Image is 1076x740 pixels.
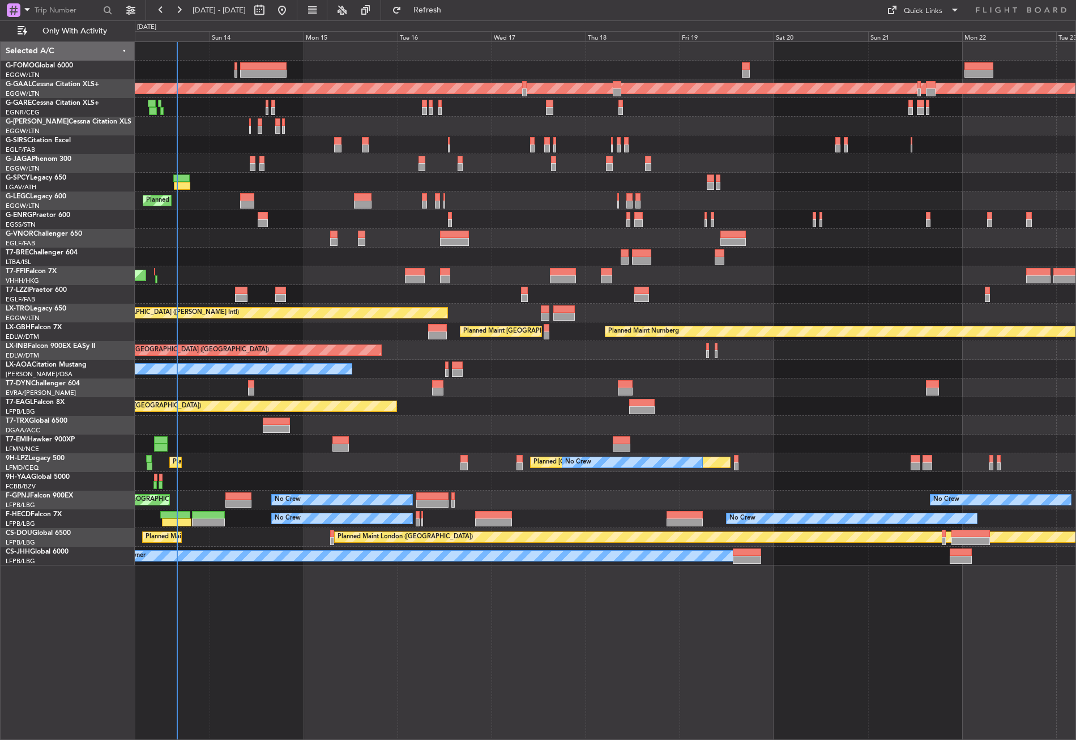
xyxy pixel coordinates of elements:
[304,31,398,41] div: Mon 15
[6,118,131,125] a: G-[PERSON_NAME]Cessna Citation XLS
[6,183,36,192] a: LGAV/ATH
[173,454,351,471] div: Planned Maint [GEOGRAPHIC_DATA] ([GEOGRAPHIC_DATA])
[6,100,99,107] a: G-GARECessna Citation XLS+
[6,492,73,499] a: F-GPNJFalcon 900EX
[6,501,35,509] a: LFPB/LBG
[6,436,28,443] span: T7-EMI
[338,529,473,546] div: Planned Maint London ([GEOGRAPHIC_DATA])
[6,530,71,537] a: CS-DOUGlobal 6500
[6,108,40,117] a: EGNR/CEG
[6,81,99,88] a: G-GAALCessna Citation XLS+
[6,258,31,266] a: LTBA/ISL
[933,491,959,508] div: No Crew
[404,6,451,14] span: Refresh
[6,362,87,368] a: LX-AOACitation Mustang
[6,548,30,555] span: CS-JHH
[6,287,67,294] a: T7-LZZIPraetor 600
[55,304,239,321] div: Unplanned Maint [GEOGRAPHIC_DATA] ([PERSON_NAME] Intl)
[6,277,39,285] a: VHHH/HKG
[6,220,36,229] a: EGSS/STN
[6,175,66,181] a: G-SPCYLegacy 650
[12,22,123,40] button: Only With Activity
[6,305,30,312] span: LX-TRO
[6,426,40,435] a: DGAA/ACC
[6,305,66,312] a: LX-TROLegacy 650
[146,529,324,546] div: Planned Maint [GEOGRAPHIC_DATA] ([GEOGRAPHIC_DATA])
[126,547,146,564] div: Owner
[565,454,591,471] div: No Crew
[6,156,71,163] a: G-JAGAPhenom 300
[146,192,324,209] div: Planned Maint [GEOGRAPHIC_DATA] ([GEOGRAPHIC_DATA])
[6,175,30,181] span: G-SPCY
[6,511,31,518] span: F-HECD
[6,118,69,125] span: G-[PERSON_NAME]
[6,146,35,154] a: EGLF/FAB
[492,31,586,41] div: Wed 17
[6,520,35,528] a: LFPB/LBG
[6,463,39,472] a: LFMD/CEQ
[608,323,679,340] div: Planned Maint Nurnberg
[533,454,694,471] div: Planned [GEOGRAPHIC_DATA] ([GEOGRAPHIC_DATA])
[6,137,71,144] a: G-SIRSCitation Excel
[586,31,680,41] div: Thu 18
[29,27,119,35] span: Only With Activity
[6,492,30,499] span: F-GPNJ
[6,202,40,210] a: EGGW/LTN
[6,137,27,144] span: G-SIRS
[6,324,31,331] span: LX-GBH
[729,510,755,527] div: No Crew
[6,164,40,173] a: EGGW/LTN
[774,31,868,41] div: Sat 20
[6,295,35,304] a: EGLF/FAB
[6,445,39,453] a: LFMN/NCE
[91,342,269,359] div: Planned Maint [GEOGRAPHIC_DATA] ([GEOGRAPHIC_DATA])
[6,538,35,547] a: LFPB/LBG
[6,370,72,378] a: [PERSON_NAME]/QSA
[193,5,246,15] span: [DATE] - [DATE]
[6,193,66,200] a: G-LEGCLegacy 600
[6,343,28,350] span: LX-INB
[868,31,962,41] div: Sun 21
[6,71,40,79] a: EGGW/LTN
[6,436,75,443] a: T7-EMIHawker 900XP
[6,314,40,322] a: EGGW/LTN
[387,1,455,19] button: Refresh
[6,389,76,397] a: EVRA/[PERSON_NAME]
[6,127,40,135] a: EGGW/LTN
[6,407,35,416] a: LFPB/LBG
[881,1,965,19] button: Quick Links
[275,510,301,527] div: No Crew
[6,268,25,275] span: T7-FFI
[6,81,32,88] span: G-GAAL
[210,31,304,41] div: Sun 14
[6,231,33,237] span: G-VNOR
[398,31,492,41] div: Tue 16
[6,380,31,387] span: T7-DYN
[6,212,32,219] span: G-ENRG
[275,491,301,508] div: No Crew
[6,193,30,200] span: G-LEGC
[6,333,39,341] a: EDLW/DTM
[6,511,62,518] a: F-HECDFalcon 7X
[6,287,29,294] span: T7-LZZI
[6,530,32,537] span: CS-DOU
[6,351,39,360] a: EDLW/DTM
[6,249,29,256] span: T7-BRE
[6,268,57,275] a: T7-FFIFalcon 7X
[6,418,29,424] span: T7-TRX
[6,62,73,69] a: G-FOMOGlobal 6000
[6,156,32,163] span: G-JAGA
[6,474,70,480] a: 9H-YAAGlobal 5000
[6,239,35,248] a: EGLF/FAB
[904,6,942,17] div: Quick Links
[6,343,95,350] a: LX-INBFalcon 900EX EASy II
[6,362,32,368] span: LX-AOA
[6,548,69,555] a: CS-JHHGlobal 6000
[6,380,80,387] a: T7-DYNChallenger 604
[6,399,65,406] a: T7-EAGLFalcon 8X
[680,31,774,41] div: Fri 19
[115,31,209,41] div: Sat 13
[6,399,33,406] span: T7-EAGL
[962,31,1056,41] div: Mon 22
[137,23,156,32] div: [DATE]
